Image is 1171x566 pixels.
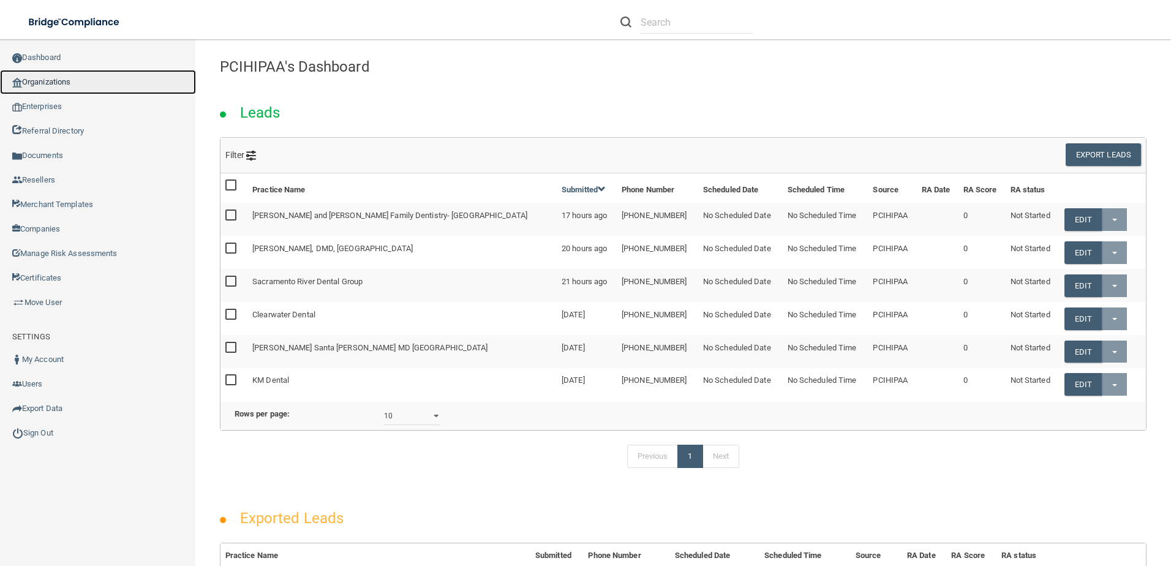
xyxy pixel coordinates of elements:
a: Edit [1064,341,1102,363]
td: No Scheduled Date [698,203,783,236]
b: Rows per page: [235,409,290,418]
span: Filter [225,150,257,160]
td: 20 hours ago [557,236,617,269]
td: No Scheduled Time [783,302,868,335]
td: 0 [958,236,1006,269]
h2: Leads [228,96,293,130]
img: briefcase.64adab9b.png [12,296,24,309]
a: Submitted [562,185,606,194]
td: 0 [958,368,1006,401]
td: [DATE] [557,302,617,335]
td: [PHONE_NUMBER] [617,269,698,302]
td: Clearwater Dental [247,302,557,335]
a: Previous [627,445,679,468]
img: icon-documents.8dae5593.png [12,151,22,161]
h4: PCIHIPAA's Dashboard [220,59,1147,75]
td: Not Started [1006,335,1060,368]
td: [PHONE_NUMBER] [617,203,698,236]
td: No Scheduled Time [783,368,868,401]
img: icon-export.b9366987.png [12,404,22,413]
td: PCIHIPAA [868,269,916,302]
td: KM Dental [247,368,557,401]
img: enterprise.0d942306.png [12,103,22,111]
td: [PHONE_NUMBER] [617,302,698,335]
a: 1 [677,445,702,468]
button: Export Leads [1066,143,1141,166]
td: 0 [958,335,1006,368]
td: No Scheduled Date [698,335,783,368]
td: 21 hours ago [557,269,617,302]
img: ic_user_dark.df1a06c3.png [12,355,22,364]
th: RA Date [917,173,958,203]
th: RA Score [958,173,1006,203]
td: [PERSON_NAME], DMD, [GEOGRAPHIC_DATA] [247,236,557,269]
td: PCIHIPAA [868,368,916,401]
th: Source [868,173,916,203]
th: Practice Name [247,173,557,203]
td: No Scheduled Date [698,368,783,401]
img: ic-search.3b580494.png [620,17,631,28]
img: ic_dashboard_dark.d01f4a41.png [12,53,22,63]
th: Phone Number [617,173,698,203]
input: Search [641,11,753,34]
td: No Scheduled Time [783,236,868,269]
td: Not Started [1006,269,1060,302]
td: No Scheduled Date [698,302,783,335]
td: PCIHIPAA [868,335,916,368]
th: RA status [1006,173,1060,203]
img: ic_power_dark.7ecde6b1.png [12,428,23,439]
td: Not Started [1006,368,1060,401]
td: [PHONE_NUMBER] [617,335,698,368]
td: Not Started [1006,236,1060,269]
td: PCIHIPAA [868,302,916,335]
td: No Scheduled Time [783,203,868,236]
label: SETTINGS [12,330,50,344]
a: Edit [1064,274,1102,297]
td: [PERSON_NAME] and [PERSON_NAME] Family Dentistry- [GEOGRAPHIC_DATA] [247,203,557,236]
td: Not Started [1006,203,1060,236]
td: [PHONE_NUMBER] [617,368,698,401]
img: bridge_compliance_login_screen.278c3ca4.svg [18,10,131,35]
img: icon-users.e205127d.png [12,379,22,389]
td: No Scheduled Time [783,335,868,368]
a: Next [702,445,739,468]
td: 0 [958,269,1006,302]
img: ic_reseller.de258add.png [12,175,22,185]
td: No Scheduled Date [698,269,783,302]
td: [PHONE_NUMBER] [617,236,698,269]
a: Edit [1064,208,1102,231]
td: [DATE] [557,335,617,368]
td: Sacramento River Dental Group [247,269,557,302]
img: icon-filter@2x.21656d0b.png [246,151,256,160]
td: No Scheduled Time [783,269,868,302]
td: PCIHIPAA [868,203,916,236]
td: Not Started [1006,302,1060,335]
th: Scheduled Time [783,173,868,203]
h2: Exported Leads [228,501,356,535]
td: 0 [958,203,1006,236]
td: No Scheduled Date [698,236,783,269]
a: Edit [1064,241,1102,264]
a: Edit [1064,373,1102,396]
td: [DATE] [557,368,617,401]
td: [PERSON_NAME] Santa [PERSON_NAME] MD [GEOGRAPHIC_DATA] [247,335,557,368]
td: 17 hours ago [557,203,617,236]
img: organization-icon.f8decf85.png [12,78,22,88]
th: Scheduled Date [698,173,783,203]
td: PCIHIPAA [868,236,916,269]
a: Edit [1064,308,1102,330]
td: 0 [958,302,1006,335]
